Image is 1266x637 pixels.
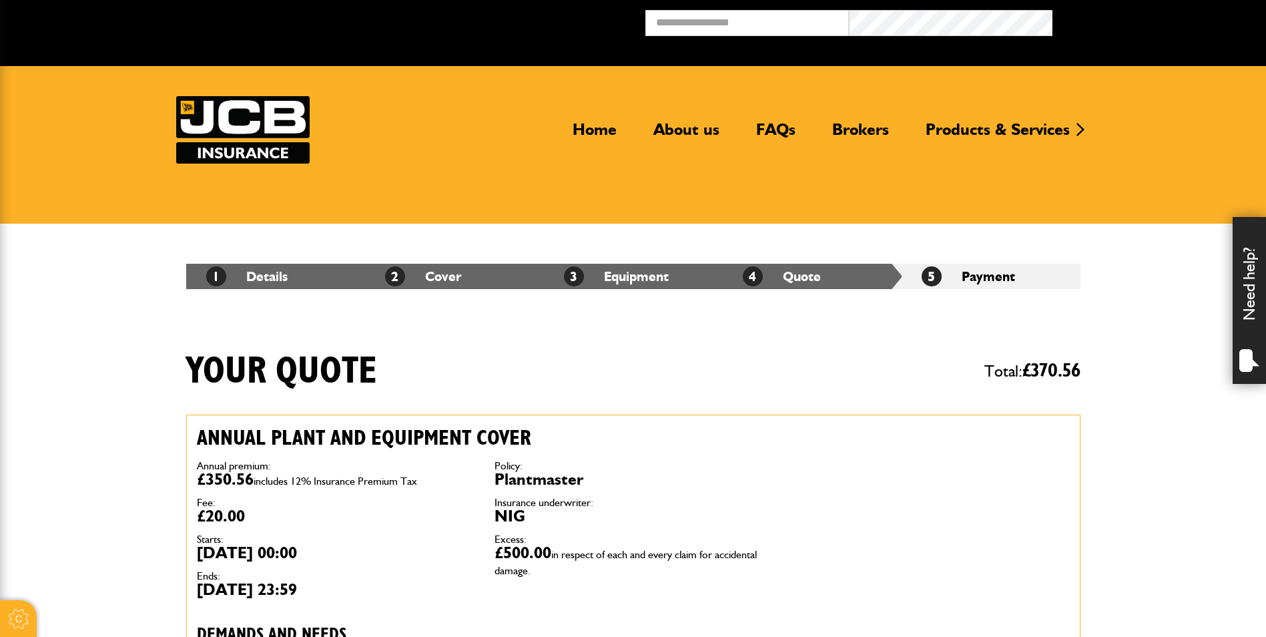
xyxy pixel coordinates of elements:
span: in respect of each and every claim for accidental damage. [495,548,757,577]
dt: Fee: [197,497,474,508]
a: Brokers [822,120,899,150]
span: 4 [743,266,763,286]
dt: Excess: [495,534,772,545]
a: 1Details [206,268,288,284]
img: JCB Insurance Services logo [176,96,310,164]
span: £ [1022,361,1080,381]
dd: £500.00 [495,545,772,577]
dt: Starts: [197,534,474,545]
dd: NIG [495,508,772,524]
a: About us [643,120,729,150]
h2: Annual plant and equipment cover [197,425,772,451]
dt: Annual premium: [197,461,474,471]
dt: Ends: [197,571,474,582]
dd: £350.56 [197,471,474,487]
dt: Insurance underwriter: [495,497,772,508]
dd: [DATE] 23:59 [197,582,474,598]
span: 3 [564,266,584,286]
dd: £20.00 [197,508,474,524]
a: Products & Services [916,120,1080,150]
a: 3Equipment [564,268,669,284]
a: FAQs [746,120,806,150]
a: JCB Insurance Services [176,96,310,164]
span: 2 [385,266,405,286]
button: Broker Login [1052,10,1256,31]
li: Quote [723,264,902,289]
div: Need help? [1233,217,1266,384]
span: 1 [206,266,226,286]
dd: [DATE] 00:00 [197,545,474,561]
dt: Policy: [495,461,772,471]
a: 2Cover [385,268,462,284]
dd: Plantmaster [495,471,772,487]
h1: Your quote [186,349,377,394]
span: includes 12% Insurance Premium Tax [254,475,417,487]
a: Home [563,120,627,150]
span: Total: [984,356,1080,387]
span: 5 [922,266,942,286]
span: 370.56 [1031,361,1080,381]
li: Payment [902,264,1080,289]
